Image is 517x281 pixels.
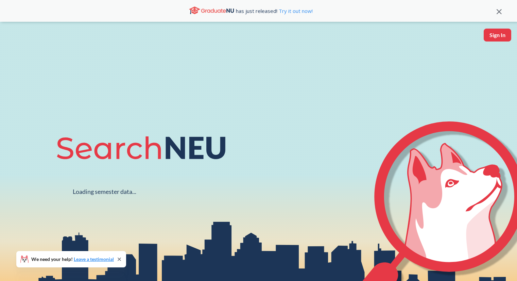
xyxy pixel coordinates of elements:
[74,256,114,262] a: Leave a testimonial
[7,29,23,49] img: sandbox logo
[73,188,136,196] div: Loading semester data...
[31,257,114,262] span: We need your help!
[7,29,23,51] a: sandbox logo
[484,29,511,42] button: Sign In
[277,7,313,14] a: Try it out now!
[236,7,313,15] span: has just released!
